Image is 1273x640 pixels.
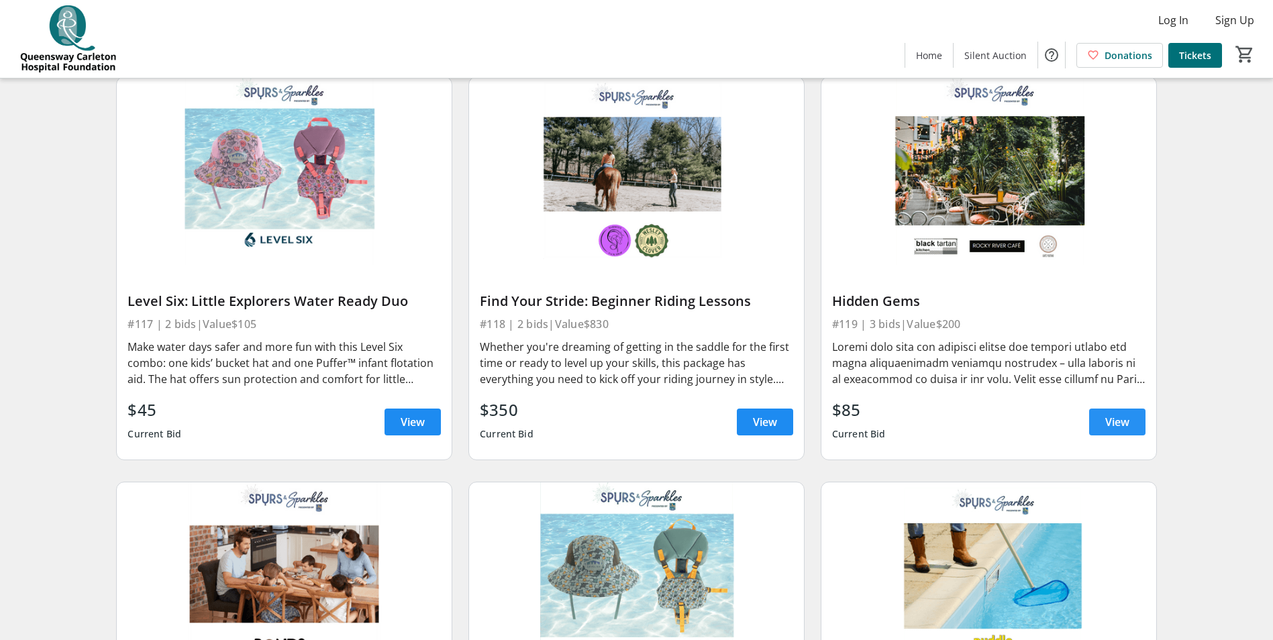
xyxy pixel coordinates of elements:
div: #118 | 2 bids | Value $830 [480,315,793,333]
button: Cart [1233,42,1257,66]
div: Current Bid [128,422,181,446]
div: Find Your Stride: Beginner Riding Lessons [480,293,793,309]
a: View [385,409,441,435]
div: #117 | 2 bids | Value $105 [128,315,441,333]
a: Tickets [1168,43,1222,68]
a: Silent Auction [954,43,1037,68]
div: Current Bid [832,422,886,446]
button: Help [1038,42,1065,68]
img: Level Six: Little Explorers Water Ready Duo [117,77,452,266]
div: #119 | 3 bids | Value $200 [832,315,1145,333]
div: Whether you're dreaming of getting in the saddle for the first time or ready to level up your ski... [480,339,793,387]
div: Current Bid [480,422,533,446]
a: Home [905,43,953,68]
span: Tickets [1179,48,1211,62]
span: View [401,414,425,430]
div: Hidden Gems [832,293,1145,309]
img: QCH Foundation's Logo [8,5,128,72]
span: View [753,414,777,430]
span: Silent Auction [964,48,1027,62]
button: Sign Up [1205,9,1265,31]
div: $45 [128,398,181,422]
span: Home [916,48,942,62]
span: Donations [1105,48,1152,62]
img: Find Your Stride: Beginner Riding Lessons [469,77,804,266]
a: Donations [1076,43,1163,68]
div: Level Six: Little Explorers Water Ready Duo [128,293,441,309]
div: $350 [480,398,533,422]
img: Hidden Gems [821,77,1156,266]
span: Sign Up [1215,12,1254,28]
div: Make water days safer and more fun with this Level Six combo: one kids’ bucket hat and one Puffer... [128,339,441,387]
span: Log In [1158,12,1188,28]
span: View [1105,414,1129,430]
a: View [737,409,793,435]
div: Loremi dolo sita con adipisci elitse doe tempori utlabo etd magna aliquaenimadm veniamqu nostrude... [832,339,1145,387]
button: Log In [1148,9,1199,31]
div: $85 [832,398,886,422]
a: View [1089,409,1145,435]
